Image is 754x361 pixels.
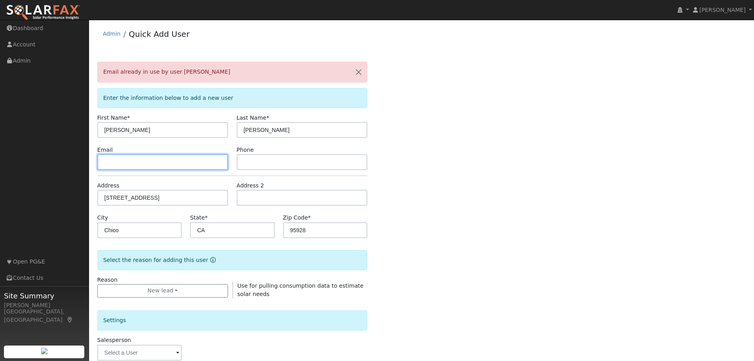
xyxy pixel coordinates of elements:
[6,4,80,21] img: SolarFax
[237,181,264,190] label: Address 2
[66,317,74,323] a: Map
[4,301,85,309] div: [PERSON_NAME]
[237,146,254,154] label: Phone
[97,146,113,154] label: Email
[97,214,108,222] label: City
[97,310,368,330] div: Settings
[103,31,121,37] a: Admin
[97,284,228,298] button: New lead
[97,276,118,284] label: Reason
[4,290,85,301] span: Site Summary
[237,114,269,122] label: Last Name
[208,257,216,263] a: Reason for new user
[4,308,85,324] div: [GEOGRAPHIC_DATA], [GEOGRAPHIC_DATA]
[97,88,368,108] div: Enter the information below to add a new user
[97,336,131,344] label: Salesperson
[97,345,182,361] input: Select a User
[283,214,311,222] label: Zip Code
[190,214,207,222] label: State
[97,250,368,270] div: Select the reason for adding this user
[103,69,230,75] span: Email already in use by user [PERSON_NAME]
[699,7,746,13] span: [PERSON_NAME]
[127,115,130,121] span: Required
[205,214,207,221] span: Required
[129,29,190,39] a: Quick Add User
[97,114,130,122] label: First Name
[97,181,120,190] label: Address
[266,115,269,121] span: Required
[237,283,364,297] span: Use for pulling consumption data to estimate solar needs
[41,348,47,354] img: retrieve
[308,214,311,221] span: Required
